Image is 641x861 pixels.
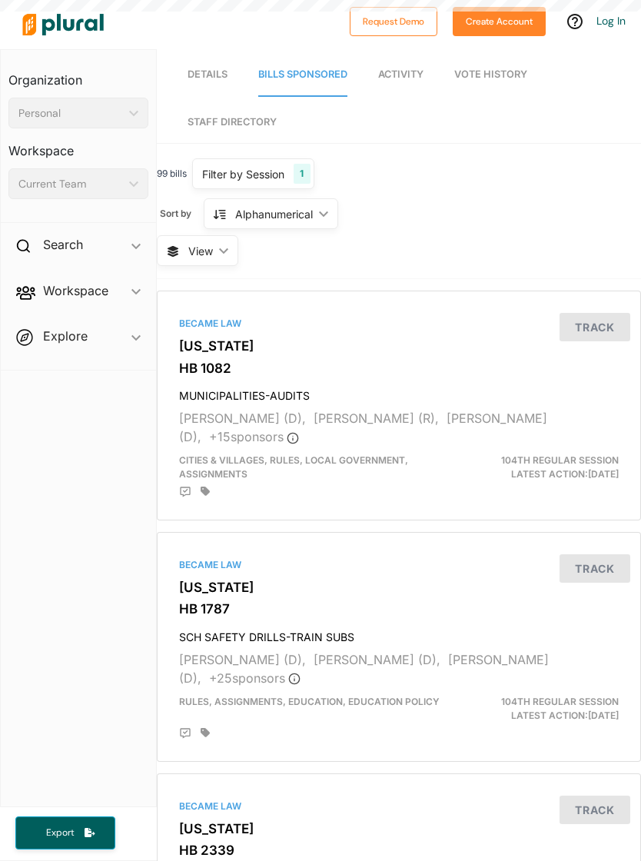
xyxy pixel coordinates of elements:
[453,12,546,28] a: Create Account
[179,623,619,644] h4: SCH SAFETY DRILLS-TRAIN SUBS
[501,454,619,466] span: 104th Regular Session
[188,68,228,80] span: Details
[15,816,115,849] button: Export
[43,236,83,253] h2: Search
[188,101,277,143] a: Staff Directory
[560,554,630,583] button: Track
[179,411,306,426] span: [PERSON_NAME] (D),
[179,601,619,617] h3: HB 1787
[454,68,527,80] span: Vote History
[209,670,301,686] span: + 25 sponsor s
[179,652,306,667] span: [PERSON_NAME] (D),
[179,411,547,444] span: [PERSON_NAME] (D),
[179,580,619,595] h3: [US_STATE]
[179,652,549,686] span: [PERSON_NAME] (D),
[179,486,191,498] div: Add Position Statement
[258,68,347,80] span: Bills Sponsored
[476,454,630,481] div: Latest Action: [DATE]
[18,176,123,192] div: Current Team
[235,206,313,222] div: Alphanumerical
[378,53,423,97] a: Activity
[179,821,619,836] h3: [US_STATE]
[8,58,148,91] h3: Organization
[201,486,210,497] div: Add tags
[179,382,619,403] h4: MUNICIPALITIES-AUDITS
[258,53,347,97] a: Bills Sponsored
[179,338,619,354] h3: [US_STATE]
[314,411,439,426] span: [PERSON_NAME] (R),
[188,53,228,97] a: Details
[201,727,210,738] div: Add tags
[560,796,630,824] button: Track
[454,53,527,97] a: Vote History
[476,695,630,723] div: Latest Action: [DATE]
[501,696,619,707] span: 104th Regular Session
[179,454,408,480] span: Cities & Villages, Rules, Local Government, Assignments
[179,317,619,331] div: Became Law
[8,128,148,162] h3: Workspace
[209,429,299,444] span: + 15 sponsor s
[157,167,187,181] span: 99 bills
[18,105,123,121] div: Personal
[179,361,619,376] h3: HB 1082
[202,166,284,182] div: Filter by Session
[188,243,213,259] span: View
[35,826,85,839] span: Export
[179,696,440,707] span: Rules, Assignments, Education, Education Policy
[596,14,626,28] a: Log In
[378,68,423,80] span: Activity
[294,164,310,184] div: 1
[179,799,619,813] div: Became Law
[179,558,619,572] div: Became Law
[160,207,204,221] span: Sort by
[453,7,546,36] button: Create Account
[179,843,619,858] h3: HB 2339
[179,727,191,740] div: Add Position Statement
[314,652,440,667] span: [PERSON_NAME] (D),
[350,12,437,28] a: Request Demo
[350,7,437,36] button: Request Demo
[560,313,630,341] button: Track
